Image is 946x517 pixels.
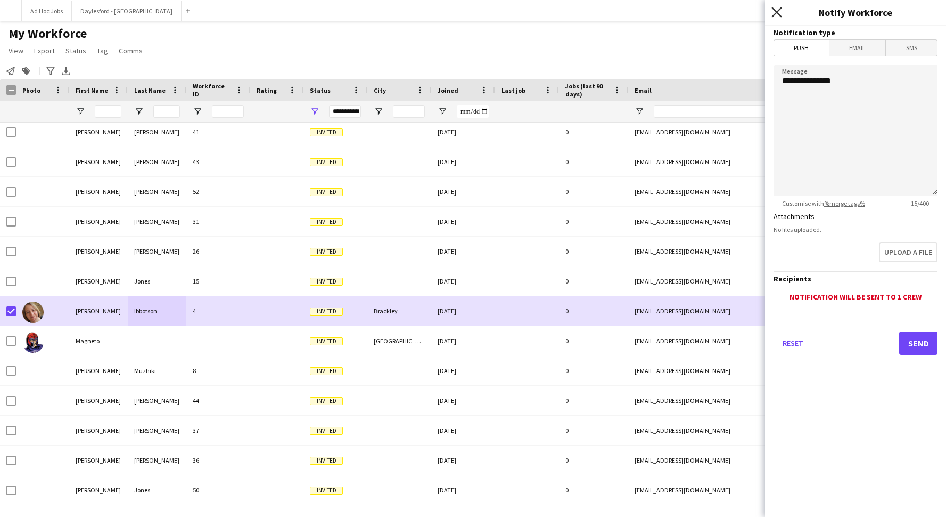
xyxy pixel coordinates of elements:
[628,266,841,296] div: [EMAIL_ADDRESS][DOMAIN_NAME]
[9,46,23,55] span: View
[628,117,841,147] div: [EMAIL_ADDRESS][DOMAIN_NAME]
[186,296,250,326] div: 4
[431,475,495,505] div: [DATE]
[186,237,250,266] div: 26
[186,386,250,415] div: 44
[60,64,72,77] app-action-btn: Export XLSX
[69,237,128,266] div: [PERSON_NAME]
[559,237,628,266] div: 0
[310,308,343,316] span: Invited
[76,86,108,94] span: First Name
[186,356,250,385] div: 8
[97,46,108,55] span: Tag
[44,64,57,77] app-action-btn: Advanced filters
[628,356,841,385] div: [EMAIL_ADDRESS][DOMAIN_NAME]
[774,332,812,355] button: Reset
[310,337,343,345] span: Invited
[128,386,186,415] div: [PERSON_NAME]
[95,105,121,118] input: First Name Filter Input
[774,212,815,221] label: Attachments
[114,44,147,58] a: Comms
[134,107,144,116] button: Open Filter Menu
[367,326,431,356] div: [GEOGRAPHIC_DATA]
[559,356,628,385] div: 0
[65,46,86,55] span: Status
[431,356,495,385] div: [DATE]
[134,86,166,94] span: Last Name
[310,158,343,166] span: Invited
[559,416,628,445] div: 0
[431,117,495,147] div: [DATE]
[34,46,55,55] span: Export
[212,105,244,118] input: Workforce ID Filter Input
[457,105,489,118] input: Joined Filter Input
[774,40,829,56] span: Push
[128,356,186,385] div: Muzhiki
[72,1,182,21] button: Daylesford - [GEOGRAPHIC_DATA]
[774,199,874,207] span: Customise with
[186,416,250,445] div: 37
[774,292,937,302] div: Notification will be sent to 1 crew
[310,188,343,196] span: Invited
[128,475,186,505] div: Jones
[628,386,841,415] div: [EMAIL_ADDRESS][DOMAIN_NAME]
[193,107,202,116] button: Open Filter Menu
[559,386,628,415] div: 0
[69,147,128,176] div: [PERSON_NAME]
[186,147,250,176] div: 43
[22,86,40,94] span: Photo
[128,177,186,206] div: [PERSON_NAME]
[128,117,186,147] div: [PERSON_NAME]
[186,117,250,147] div: 41
[4,64,17,77] app-action-btn: Notify workforce
[559,147,628,176] div: 0
[128,296,186,326] div: Ibbotson
[559,177,628,206] div: 0
[902,199,937,207] span: 15 / 400
[628,177,841,206] div: [EMAIL_ADDRESS][DOMAIN_NAME]
[559,326,628,356] div: 0
[30,44,59,58] a: Export
[310,487,343,495] span: Invited
[628,296,841,326] div: [EMAIL_ADDRESS][DOMAIN_NAME]
[431,416,495,445] div: [DATE]
[774,28,937,37] h3: Notification type
[186,266,250,296] div: 15
[310,218,343,226] span: Invited
[438,107,447,116] button: Open Filter Menu
[374,107,383,116] button: Open Filter Menu
[128,416,186,445] div: [PERSON_NAME]
[565,82,609,98] span: Jobs (last 90 days)
[186,207,250,236] div: 31
[310,427,343,435] span: Invited
[257,86,277,94] span: Rating
[374,86,386,94] span: City
[76,107,85,116] button: Open Filter Menu
[899,332,937,355] button: Send
[193,82,231,98] span: Workforce ID
[774,274,937,284] h3: Recipients
[20,64,32,77] app-action-btn: Add to tag
[628,446,841,475] div: [EMAIL_ADDRESS][DOMAIN_NAME]
[765,5,946,19] h3: Notify Workforce
[61,44,91,58] a: Status
[559,266,628,296] div: 0
[501,86,525,94] span: Last job
[153,105,180,118] input: Last Name Filter Input
[628,147,841,176] div: [EMAIL_ADDRESS][DOMAIN_NAME]
[438,86,458,94] span: Joined
[431,237,495,266] div: [DATE]
[69,356,128,385] div: [PERSON_NAME]
[635,107,644,116] button: Open Filter Menu
[635,86,652,94] span: Email
[431,386,495,415] div: [DATE]
[628,326,841,356] div: [EMAIL_ADDRESS][DOMAIN_NAME]
[431,326,495,356] div: [DATE]
[559,446,628,475] div: 0
[774,225,937,233] div: No files uploaded.
[393,105,425,118] input: City Filter Input
[559,475,628,505] div: 0
[9,26,87,42] span: My Workforce
[186,177,250,206] div: 52
[628,475,841,505] div: [EMAIL_ADDRESS][DOMAIN_NAME]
